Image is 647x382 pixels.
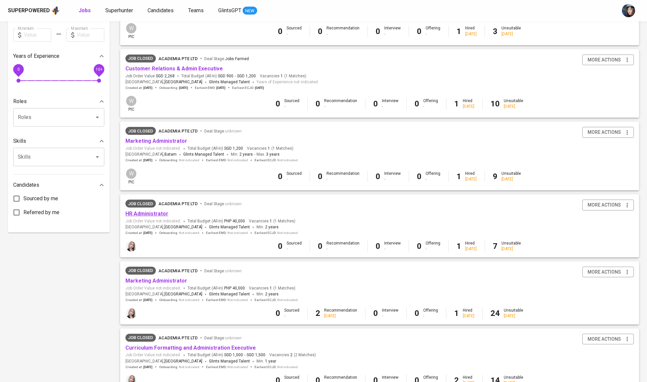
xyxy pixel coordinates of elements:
div: [DATE] [465,31,477,37]
div: Hired [463,308,474,319]
span: Created at : [125,231,153,235]
span: [GEOGRAPHIC_DATA] , [125,291,202,298]
span: 10+ [95,67,102,71]
span: Earliest ECJD : [255,158,298,163]
div: - [426,246,440,252]
div: W [125,95,137,107]
div: Offering [426,241,440,252]
div: - [326,176,359,182]
div: Candidates [13,178,104,192]
span: Not indicated [277,158,298,163]
div: Job already placed by Glints [125,127,156,135]
div: Interview [384,241,401,252]
p: Skills [13,137,26,145]
div: Offering [423,98,438,109]
span: 1 year [265,359,276,363]
div: - [284,104,299,109]
button: more actions [582,334,634,345]
b: 0 [318,172,323,181]
span: Total Budget (All-In) [187,146,243,151]
div: Job already placed by Glints, Match logged April 25, 2024 [125,200,156,208]
span: Created at : [125,298,153,302]
span: Job Closed [125,334,156,341]
div: - [384,176,401,182]
span: Not indicated [277,365,298,369]
span: Earliest ECJD : [255,298,298,302]
div: [DATE] [463,104,474,109]
span: more actions [588,128,621,136]
span: Glints Managed Talent [209,359,250,363]
b: 0 [415,309,419,318]
div: - [287,246,302,252]
b: 24 [491,309,500,318]
span: Superhunter [105,7,133,14]
img: diazagista@glints.com [622,4,635,17]
span: [GEOGRAPHIC_DATA] , [125,151,177,158]
span: Job Order Value not indicated. [125,218,181,224]
span: Earliest EMD : [206,231,248,235]
b: 1 [457,172,461,181]
span: unknown [225,336,242,340]
div: - [426,176,440,182]
b: 0 [376,172,380,181]
span: Deal Stage : [204,202,242,206]
div: [DATE] [501,31,521,37]
span: [GEOGRAPHIC_DATA] , [125,79,202,86]
div: [DATE] [504,313,523,319]
span: Glints Managed Talent [209,225,250,229]
b: 0 [376,27,380,36]
span: Glints Managed Talent [183,152,224,157]
span: more actions [588,335,621,343]
span: Years of Experience not indicated. [256,79,319,86]
span: 2 years [265,292,279,296]
div: [DATE] [463,313,474,319]
span: Job Order Value not indicated. [125,146,181,151]
div: Hired [465,171,477,182]
div: [DATE] [504,104,523,109]
div: Unsuitable [501,241,521,252]
b: 10 [491,99,500,108]
span: Job Closed [125,128,156,134]
span: Not indicated [277,298,298,302]
span: Deal Stage : [204,269,242,273]
p: Years of Experience [13,52,59,60]
div: Sourced [287,241,302,252]
div: Sourced [284,98,299,109]
button: more actions [582,267,634,278]
div: Sourced [287,25,302,37]
div: - [324,104,357,109]
span: [DATE] [143,158,153,163]
span: Min. [231,152,253,157]
span: 3 years [266,152,280,157]
div: - [384,31,401,37]
span: Onboarding : [159,298,199,302]
span: 2 years [239,152,253,157]
a: Candidates [148,7,175,15]
span: Teams [188,7,204,14]
span: more actions [588,201,621,209]
div: Recommendation [324,308,357,319]
span: Job Closed [125,267,156,274]
div: W [125,168,137,179]
span: Total Budget (All-In) [187,218,245,224]
div: Interview [384,25,401,37]
div: - [384,246,401,252]
div: Unsuitable [501,171,521,182]
span: [GEOGRAPHIC_DATA] [164,79,202,86]
span: 1 [269,286,272,291]
b: 0 [318,242,323,251]
div: Already hired by Glints PH [125,334,156,342]
a: GlintsGPT NEW [218,7,257,15]
span: Sourced by me [23,195,58,203]
a: Superhunter [105,7,134,15]
a: HR Administrator [125,210,168,217]
b: 3 [493,27,497,36]
b: 0 [278,27,283,36]
div: Job already placed by Glints, Match logged April 26, 2024 [125,267,156,275]
span: Vacancies ( 1 Matches ) [249,286,295,291]
span: Job Order Value [125,73,175,79]
span: unknown [225,269,242,273]
span: SGD 1,000 [224,352,243,358]
span: Onboarding : [159,231,199,235]
span: Total Budget (All-In) [187,352,265,358]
